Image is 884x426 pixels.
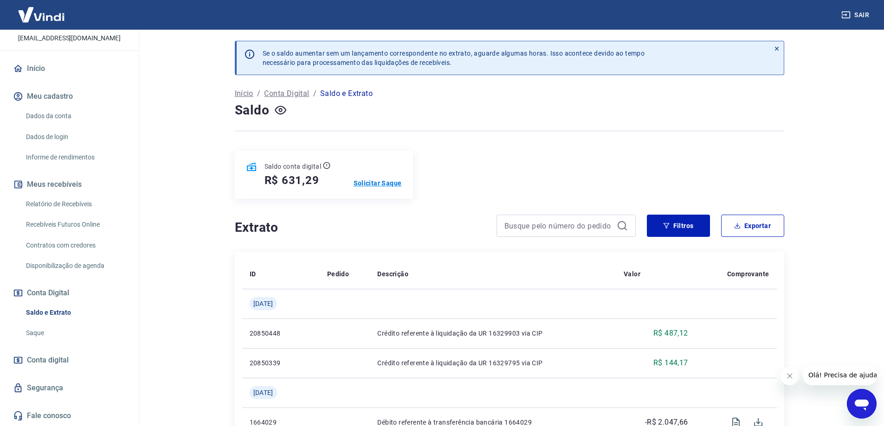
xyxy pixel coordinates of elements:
[11,0,71,29] img: Vindi
[6,6,78,14] span: Olá! Precisa de ajuda?
[27,354,69,367] span: Conta digital
[22,324,128,343] a: Saque
[653,328,688,339] p: R$ 487,12
[235,218,485,237] h4: Extrato
[235,88,253,99] a: Início
[253,388,273,397] span: [DATE]
[235,101,270,120] h4: Saldo
[264,88,309,99] a: Conta Digital
[253,299,273,308] span: [DATE]
[22,256,128,275] a: Disponibilização de agenda
[263,49,645,67] p: Se o saldo aumentar sem um lançamento correspondente no extrato, aguarde algumas horas. Isso acon...
[250,269,256,279] p: ID
[22,215,128,234] a: Recebíveis Futuros Online
[624,269,640,279] p: Valor
[803,365,877,385] iframe: Mensagem da empresa
[847,389,877,419] iframe: Botão para abrir a janela de mensagens
[250,329,312,338] p: 20850448
[11,283,128,303] button: Conta Digital
[36,20,103,30] p: Camisaria FMW
[11,406,128,426] a: Fale conosco
[18,33,121,43] p: [EMAIL_ADDRESS][DOMAIN_NAME]
[313,88,316,99] p: /
[22,127,128,146] a: Dados de login
[653,357,688,369] p: R$ 144,17
[354,178,402,188] a: Solicitar Saque
[781,367,799,385] iframe: Fechar mensagem
[22,107,128,126] a: Dados da conta
[377,358,609,368] p: Crédito referente à liquidação da UR 16329795 via CIP
[257,88,260,99] p: /
[22,303,128,322] a: Saldo e Extrato
[647,215,710,237] button: Filtros
[504,219,613,233] input: Busque pelo número do pedido
[11,378,128,398] a: Segurança
[22,148,128,167] a: Informe de rendimentos
[839,6,873,24] button: Sair
[11,58,128,79] a: Início
[265,162,322,171] p: Saldo conta digital
[320,88,373,99] p: Saldo e Extrato
[377,269,408,279] p: Descrição
[250,358,312,368] p: 20850339
[22,195,128,214] a: Relatório de Recebíveis
[265,173,319,188] h5: R$ 631,29
[11,174,128,195] button: Meus recebíveis
[11,86,128,107] button: Meu cadastro
[22,236,128,255] a: Contratos com credores
[11,350,128,370] a: Conta digital
[377,329,609,338] p: Crédito referente à liquidação da UR 16329903 via CIP
[721,215,784,237] button: Exportar
[327,269,349,279] p: Pedido
[727,269,769,279] p: Comprovante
